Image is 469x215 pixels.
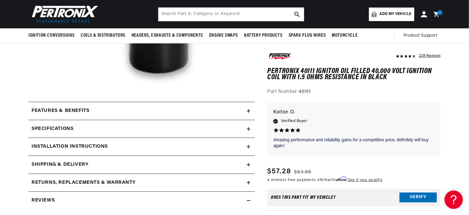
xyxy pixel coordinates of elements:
[286,28,329,43] summary: Spark Plug Wires
[241,28,286,43] summary: Battery Products
[128,28,206,43] summary: Headers, Exhausts & Components
[28,120,255,138] summary: Specifications
[267,177,382,183] p: 4 interest-free payments of with .
[439,10,441,15] span: 3
[329,28,360,43] summary: Motorcycle
[404,32,438,39] span: Product Support
[28,156,255,174] summary: Shipping & Delivery
[267,166,291,177] span: $57.28
[206,28,241,43] summary: Engine Swaps
[281,118,307,125] span: Verified Buyer
[158,8,304,21] input: Search Part #, Category or Keyword
[321,178,328,182] span: $15
[78,28,128,43] summary: Coils & Distributors
[380,11,412,17] span: Add my vehicle
[28,174,255,192] summary: Returns, Replacements & Warranty
[336,177,347,181] span: Affirm
[404,28,441,43] summary: Product Support
[267,68,441,81] h1: PerTronix 40111 Ignitor Oil Filled 40,000 Volt Ignition Coil with 1.5 Ohms Resistance in Black
[28,28,78,43] summary: Ignition Conversions
[273,108,434,117] p: Kolton O.
[31,179,136,187] h2: Returns, Replacements & Warranty
[400,193,437,202] button: Verify
[31,125,73,133] h2: Specifications
[332,32,357,39] span: Motorcycle
[81,32,125,39] span: Coils & Distributors
[31,161,88,169] h2: Shipping & Delivery
[290,8,304,21] button: search button
[28,102,255,120] summary: Features & Benefits
[31,143,108,151] h2: Installation instructions
[271,195,335,200] div: Does This part fit My vehicle?
[131,32,203,39] span: Headers, Exhausts & Components
[294,169,312,176] s: $63.65
[267,88,441,96] div: Part Number:
[273,137,434,149] p: Amazing performance and reliability gains for a competitive price, definitely will buy again!
[28,192,255,209] summary: Reviews
[244,32,283,39] span: Battery Products
[28,138,255,156] summary: Installation instructions
[209,32,238,39] span: Engine Swaps
[31,197,55,205] h2: Reviews
[369,8,414,21] a: Add my vehicle
[31,107,89,115] h2: Features & Benefits
[299,90,311,95] strong: 40111
[289,32,326,39] span: Spark Plug Wires
[419,52,441,59] div: 228 Reviews
[348,178,382,182] a: See if you qualify - Learn more about Affirm Financing (opens in modal)
[28,32,75,39] span: Ignition Conversions
[28,4,99,25] img: Pertronix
